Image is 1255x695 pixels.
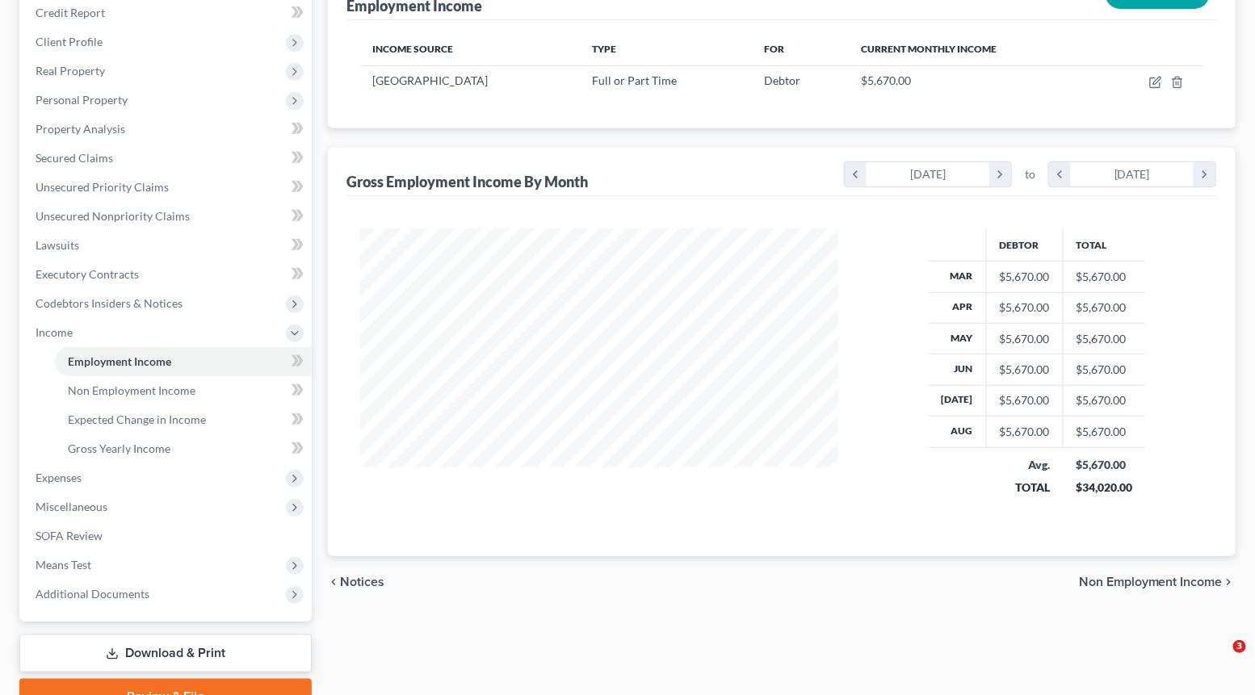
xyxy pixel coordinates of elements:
div: $5,670.00 [1000,362,1050,378]
td: $5,670.00 [1063,292,1145,323]
td: $5,670.00 [1063,262,1145,292]
span: Notices [341,576,385,588]
div: Avg. [999,457,1050,473]
span: Income Source [373,43,454,55]
span: Gross Yearly Income [68,442,170,455]
span: Unsecured Nonpriority Claims [36,209,190,223]
th: Aug [929,417,987,447]
th: Debtor [986,228,1063,261]
a: Expected Change in Income [55,405,312,434]
span: Real Property [36,64,105,77]
i: chevron_right [1194,162,1215,186]
span: Miscellaneous [36,500,107,513]
a: Non Employment Income [55,376,312,405]
span: Full or Part Time [593,73,678,87]
span: Type [593,43,617,55]
td: $5,670.00 [1063,417,1145,447]
a: Unsecured Priority Claims [23,173,312,202]
span: Non Employment Income [1079,576,1223,588]
a: Employment Income [55,347,312,376]
div: [DATE] [1071,162,1194,186]
span: SOFA Review [36,529,103,542]
span: 3 [1233,640,1246,653]
a: Secured Claims [23,144,312,173]
th: Mar [929,262,987,292]
a: Gross Yearly Income [55,434,312,463]
span: Debtor [764,73,800,87]
div: TOTAL [999,479,1050,496]
iframe: Intercom live chat [1200,640,1239,679]
div: $5,670.00 [1000,424,1050,440]
i: chevron_left [328,576,341,588]
span: Personal Property [36,93,128,107]
div: $5,670.00 [1000,331,1050,347]
td: $5,670.00 [1063,354,1145,385]
span: Non Employment Income [68,383,195,397]
span: Property Analysis [36,122,125,136]
i: chevron_right [989,162,1011,186]
td: $5,670.00 [1063,385,1145,416]
span: $5,670.00 [861,73,911,87]
i: chevron_left [1049,162,1071,186]
span: to [1025,166,1035,182]
a: Property Analysis [23,115,312,144]
div: $5,670.00 [1000,269,1050,285]
div: $5,670.00 [1000,392,1050,408]
button: chevron_left Notices [328,576,385,588]
span: Income [36,325,73,339]
span: Current Monthly Income [861,43,997,55]
span: Secured Claims [36,151,113,165]
th: [DATE] [929,385,987,416]
div: $34,020.00 [1076,479,1132,496]
span: Expected Change in Income [68,412,206,426]
a: Download & Print [19,634,312,672]
span: Codebtors Insiders & Notices [36,296,183,310]
span: Credit Report [36,6,105,19]
span: Lawsuits [36,238,79,252]
a: Executory Contracts [23,260,312,289]
span: Client Profile [36,35,103,48]
a: SOFA Review [23,521,312,551]
th: May [929,323,987,354]
i: chevron_right [1223,576,1236,588]
span: Means Test [36,558,91,571]
span: Additional Documents [36,587,149,601]
span: Executory Contracts [36,267,139,281]
span: For [764,43,784,55]
span: Expenses [36,471,82,484]
a: Unsecured Nonpriority Claims [23,202,312,231]
th: Jun [929,354,987,385]
th: Total [1063,228,1145,261]
div: $5,670.00 [1076,457,1132,473]
span: [GEOGRAPHIC_DATA] [373,73,489,87]
i: chevron_left [845,162,867,186]
button: Non Employment Income chevron_right [1079,576,1236,588]
span: Unsecured Priority Claims [36,180,169,194]
div: $5,670.00 [1000,299,1050,316]
span: Employment Income [68,354,171,368]
td: $5,670.00 [1063,323,1145,354]
div: [DATE] [867,162,990,186]
th: Apr [929,292,987,323]
div: Gross Employment Income By Month [347,172,589,191]
a: Lawsuits [23,231,312,260]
